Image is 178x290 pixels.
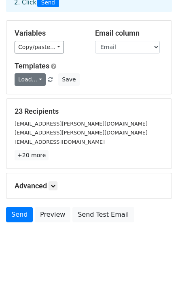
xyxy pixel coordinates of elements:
h5: 23 Recipients [15,107,163,116]
iframe: Chat Widget [138,251,178,290]
a: Copy/paste... [15,41,64,53]
a: Preview [35,207,70,222]
a: +20 more [15,150,49,160]
a: Send [6,207,33,222]
a: Load... [15,73,46,86]
small: [EMAIL_ADDRESS][PERSON_NAME][DOMAIN_NAME] [15,130,148,136]
h5: Advanced [15,181,163,190]
small: [EMAIL_ADDRESS][PERSON_NAME][DOMAIN_NAME] [15,121,148,127]
h5: Email column [95,29,163,38]
small: [EMAIL_ADDRESS][DOMAIN_NAME] [15,139,105,145]
h5: Variables [15,29,83,38]
a: Templates [15,62,49,70]
a: Send Test Email [72,207,134,222]
button: Save [58,73,79,86]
